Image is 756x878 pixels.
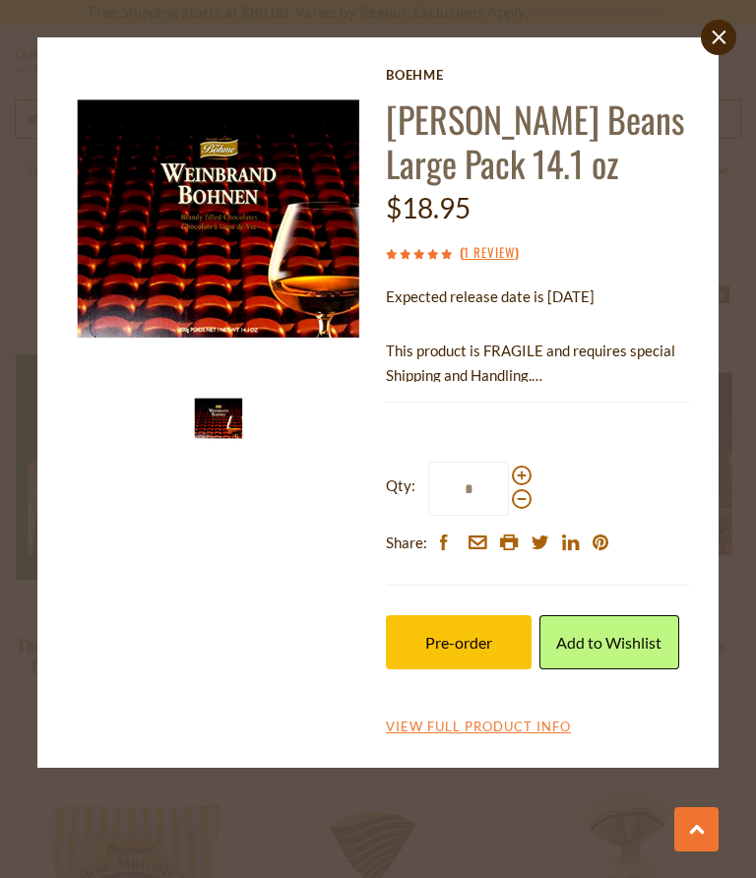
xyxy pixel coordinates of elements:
[386,719,571,736] a: View Full Product Info
[386,473,415,498] strong: Qty:
[386,339,689,388] p: This product is FRAGILE and requires special Shipping and Handling.
[386,191,471,224] span: $18.95
[460,242,519,262] span: ( )
[193,393,244,444] img: Boehme Brandy Beans Large Pack 14.1 oz
[386,284,689,309] p: Expected release date is [DATE]
[428,462,509,516] input: Qty:
[464,242,515,264] a: 1 Review
[425,633,492,652] span: Pre-order
[386,93,684,189] a: [PERSON_NAME] Beans Large Pack 14.1 oz
[67,67,370,370] img: Boehme Brandy Beans Large Pack 14.1 oz
[386,67,689,83] a: Boehme
[539,615,680,669] a: Add to Wishlist
[386,531,427,555] span: Share:
[386,615,532,669] button: Pre-order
